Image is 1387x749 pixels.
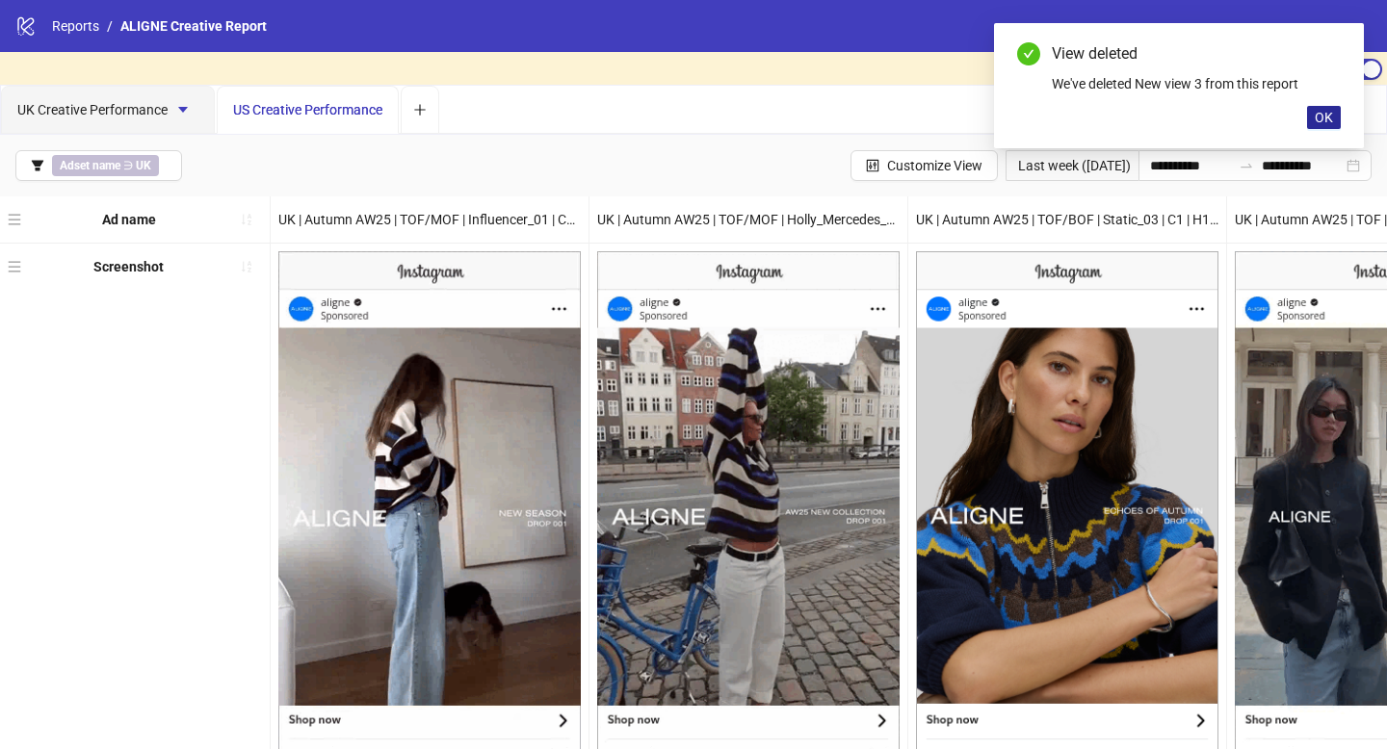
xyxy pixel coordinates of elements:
span: sort-ascending [240,213,253,226]
b: Adset name [60,159,120,172]
div: UK | Autumn AW25 | TOF/MOF | Holly_Mercedes_01 | C1 | H1 | [DATE] [589,196,907,243]
b: Screenshot [93,259,164,274]
span: sort-ascending [240,260,253,273]
span: swap-right [1239,158,1254,173]
a: Reports [48,15,103,37]
div: We've deleted New view 3 from this report [1052,73,1341,94]
span: check-circle [1017,42,1040,65]
div: menu [8,251,26,282]
span: OK [1315,110,1333,125]
span: ∋ [52,155,159,176]
span: filter [31,159,44,172]
div: Last week ([DATE]) [1006,150,1138,181]
div: menu [8,204,26,235]
div: View deleted [1052,42,1341,65]
b: Ad name [102,212,156,227]
div: UK | Autumn AW25 | TOF/MOF | Influencer_01 | C1 | H1 | [DATE] [271,196,589,243]
span: ALIGNE Creative Report [120,18,267,34]
span: to [1239,158,1254,173]
a: Close [1320,42,1341,64]
span: menu [8,260,21,273]
span: US Creative Performance [233,102,382,117]
div: UK | Autumn AW25 | TOF/BOF | Static_03 | C1 | H1 | [DATE] [908,196,1226,243]
span: plus [413,103,427,116]
span: control [866,159,879,172]
span: caret-down [176,103,190,116]
span: menu [8,213,21,226]
button: OK [1307,106,1341,129]
span: Customize View [887,158,982,173]
button: Adset name ∋ UK [15,150,182,181]
span: UK Creative Performance [17,102,198,117]
b: UK [136,159,151,172]
button: Add tab [401,86,439,134]
button: Customize View [851,150,998,181]
li: / [107,15,113,37]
